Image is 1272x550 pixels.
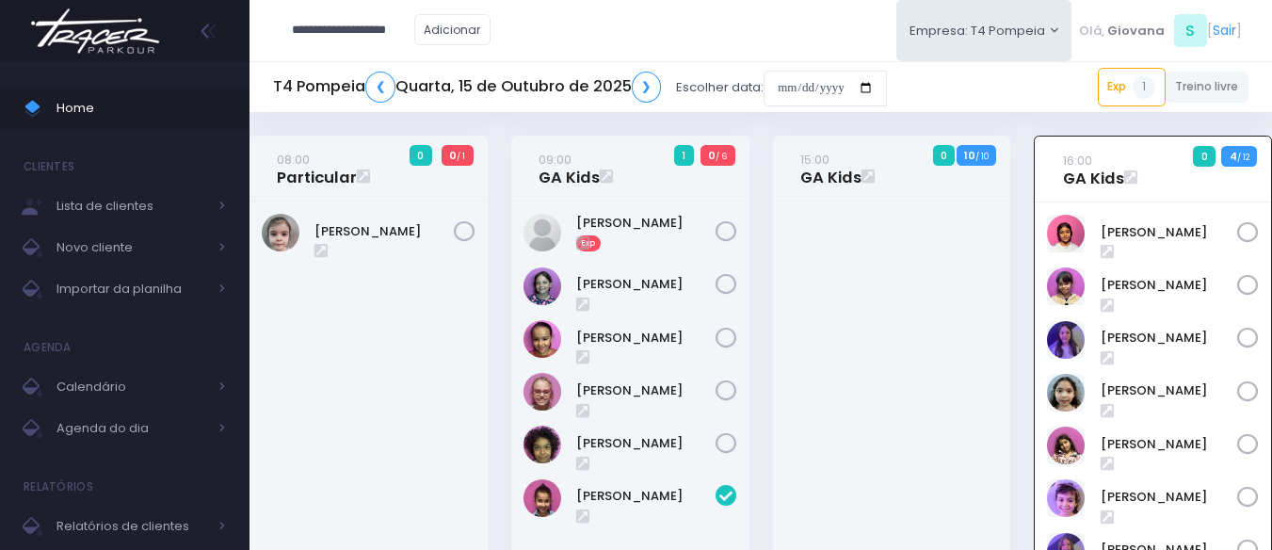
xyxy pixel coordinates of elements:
[523,426,561,463] img: Priscila Vanzolini
[539,150,600,187] a: 09:00GA Kids
[800,151,829,169] small: 15:00
[1071,9,1248,52] div: [ ]
[1237,152,1249,163] small: / 12
[1133,76,1155,99] span: 1
[1101,488,1238,507] a: [PERSON_NAME]
[24,148,74,186] h4: Clientes
[1047,267,1085,305] img: Clarice Lopes
[56,96,226,121] span: Home
[1098,68,1166,105] a: Exp1
[1063,152,1092,170] small: 16:00
[1047,374,1085,412] img: Luisa Yen Muller
[576,214,716,233] a: [PERSON_NAME]
[576,275,716,294] a: [PERSON_NAME]
[800,150,861,187] a: 15:00GA Kids
[1101,329,1238,348] a: [PERSON_NAME]
[24,468,93,506] h4: Relatórios
[1063,151,1124,188] a: 16:00GA Kids
[708,148,716,163] strong: 0
[523,479,561,517] img: STELLA ARAUJO LAGUNA
[1213,21,1236,40] a: Sair
[414,14,491,45] a: Adicionar
[1047,215,1085,252] img: Clara Sigolo
[1101,223,1238,242] a: [PERSON_NAME]
[56,235,207,260] span: Novo cliente
[56,194,207,218] span: Lista de clientes
[964,148,975,163] strong: 10
[277,150,357,187] a: 08:00Particular
[56,375,207,399] span: Calendário
[975,151,989,162] small: / 10
[523,267,561,305] img: Irene Zylbersztajn de Sá
[1047,321,1085,359] img: Lia Widman
[273,72,661,103] h5: T4 Pompeia Quarta, 15 de Outubro de 2025
[365,72,395,103] a: ❮
[1166,72,1249,103] a: Treino livre
[523,214,561,251] img: Graciela avila
[539,151,572,169] small: 09:00
[576,329,716,348] a: [PERSON_NAME]
[1230,149,1237,164] strong: 4
[314,222,454,241] a: [PERSON_NAME]
[262,214,299,251] img: Brunna Mateus De Paulo Alves
[933,145,956,166] span: 0
[277,151,310,169] small: 08:00
[24,329,72,366] h4: Agenda
[1101,276,1238,295] a: [PERSON_NAME]
[1107,22,1165,40] span: Giovana
[1047,427,1085,464] img: Luiza Braz
[410,145,432,166] span: 0
[716,151,727,162] small: / 6
[674,145,694,166] span: 1
[56,277,207,301] span: Importar da planilha
[576,434,716,453] a: [PERSON_NAME]
[1174,14,1207,47] span: S
[576,487,716,506] a: [PERSON_NAME]
[632,72,662,103] a: ❯
[1079,22,1104,40] span: Olá,
[1101,381,1238,400] a: [PERSON_NAME]
[273,66,887,109] div: Escolher data:
[1193,146,1216,167] span: 0
[56,416,207,441] span: Agenda do dia
[457,151,465,162] small: / 1
[523,320,561,358] img: Júlia Barbosa
[523,373,561,411] img: Paola baldin Barreto Armentano
[56,514,207,539] span: Relatórios de clientes
[1101,435,1238,454] a: [PERSON_NAME]
[449,148,457,163] strong: 0
[1047,479,1085,517] img: Nina Loureiro Andrusyszyn
[576,381,716,400] a: [PERSON_NAME]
